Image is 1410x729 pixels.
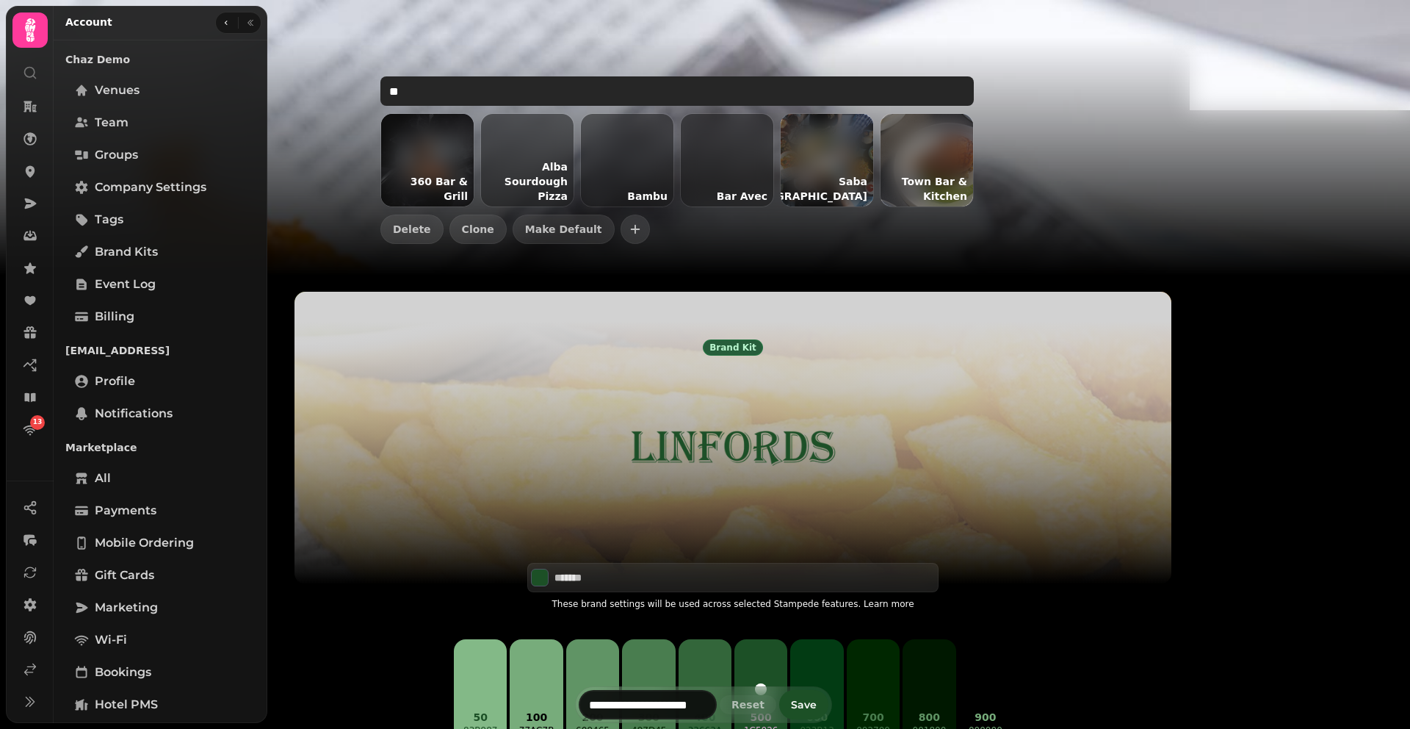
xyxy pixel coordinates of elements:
[881,171,973,207] p: Town Bar & Kitchen
[381,171,474,207] p: 360 Bar & Grill
[615,356,850,539] img: aHR0cHM6Ly9maWxlcy5zdGFtcGVkZS5haS84YWVkYzEzYy1jYTViLTExZWUtOTYzZS0wYTU4YTlmZWFjMDIvbWVkaWEvNjkyN...
[65,464,256,493] a: All
[65,658,256,687] a: Bookings
[65,270,256,299] a: Event log
[527,563,939,592] div: Select color
[65,434,256,461] p: Marketplace
[65,561,256,590] a: Gift cards
[393,224,431,234] span: Delete
[780,113,874,207] a: Saba [GEOGRAPHIC_DATA]
[65,690,256,719] a: Hotel PMS
[95,114,129,132] span: Team
[864,599,914,609] a: Learn more
[95,470,111,487] span: All
[462,224,494,234] span: Clone
[527,595,939,613] p: These brand settings will be used across selected Stampede features.
[720,695,776,714] button: Reset
[65,76,256,105] a: Venues
[95,211,123,229] span: Tags
[33,417,43,428] span: 13
[95,534,194,552] span: Mobile ordering
[449,215,507,244] button: Clone
[65,496,256,525] a: Payments
[65,237,256,267] a: Brand Kits
[580,113,674,207] a: Bambu
[480,113,574,207] a: Alba Sourdough Pizza
[65,108,256,137] a: Team
[95,405,173,423] span: Notifications
[95,276,156,293] span: Event log
[513,215,615,244] button: Make Default
[731,700,764,710] span: Reset
[95,373,135,390] span: Profile
[65,15,112,29] h2: Account
[711,186,773,207] p: Bar Avec
[481,157,574,207] p: Alba Sourdough Pizza
[15,415,45,445] a: 13
[95,631,127,649] span: Wi-Fi
[95,243,158,261] span: Brand Kits
[95,599,158,617] span: Marketing
[380,113,474,207] a: 360 Bar & Grill
[95,308,134,326] span: Billing
[703,340,763,356] div: Brand kit
[380,215,444,244] button: Delete
[95,82,140,99] span: Venues
[95,146,138,164] span: Groups
[65,625,256,655] a: Wi-Fi
[95,696,158,714] span: Hotel PMS
[95,179,206,196] span: Company settings
[531,569,549,586] button: Select color
[65,337,256,364] p: [EMAIL_ADDRESS]
[65,140,256,170] a: Groups
[65,205,256,234] a: Tags
[779,690,828,719] button: Save
[65,593,256,622] a: Marketing
[621,186,673,207] p: Bambu
[95,567,154,584] span: Gift cards
[791,700,817,710] span: Save
[95,502,156,520] span: Payments
[95,664,151,681] span: Bookings
[65,399,256,428] a: Notifications
[781,114,873,207] img: aHR0cHM6Ly9maWxlcy5zdGFtcGVkZS5haS84YWVkYzEzYy1jYTViLTExZWUtOTYzZS0wYTU4YTlmZWFjMDIvbWVkaWEvZDBhM...
[880,113,974,207] a: Town Bar & Kitchen
[680,113,774,207] a: Bar Avec
[65,302,256,331] a: Billing
[65,46,256,73] p: Chaz Demo
[881,114,973,207] img: aHR0cHM6Ly9maWxlcy5zdGFtcGVkZS5haS84YWVkYzEzYy1jYTViLTExZWUtOTYzZS0wYTU4YTlmZWFjMDIvbWVkaWEvOWM3O...
[65,367,256,396] a: Profile
[65,173,256,202] a: Company settings
[741,171,873,207] p: Saba [GEOGRAPHIC_DATA]
[525,224,602,234] span: Make Default
[381,114,474,207] img: aHR0cHM6Ly9maWxlcy5zdGFtcGVkZS5haS84YWVkYzEzYy1jYTViLTExZWUtOTYzZS0wYTU4YTlmZWFjMDIvbWVkaWEvNjAyM...
[65,528,256,558] a: Mobile ordering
